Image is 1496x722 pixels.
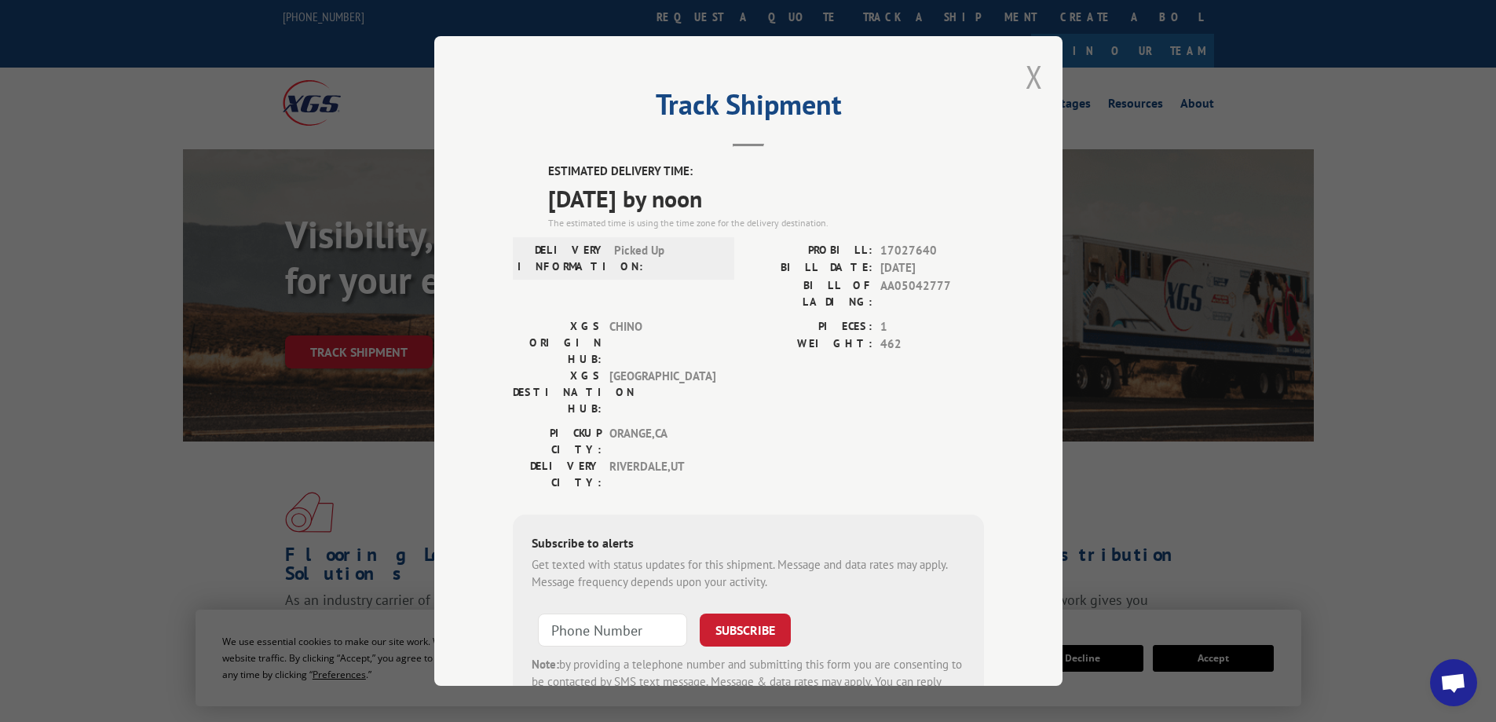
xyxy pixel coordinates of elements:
[748,277,872,310] label: BILL OF LADING:
[513,318,602,368] label: XGS ORIGIN HUB:
[748,242,872,260] label: PROBILL:
[513,458,602,491] label: DELIVERY CITY:
[1026,56,1043,97] button: Close modal
[748,259,872,277] label: BILL DATE:
[880,335,984,354] span: 462
[609,368,715,417] span: [GEOGRAPHIC_DATA]
[513,93,984,123] h2: Track Shipment
[700,614,791,647] button: SUBSCRIBE
[548,181,984,216] span: [DATE] by noon
[513,425,602,458] label: PICKUP CITY:
[548,163,984,181] label: ESTIMATED DELIVERY TIME:
[1430,659,1477,706] div: Open chat
[609,458,715,491] span: RIVERDALE , UT
[513,368,602,417] label: XGS DESTINATION HUB:
[609,318,715,368] span: CHINO
[538,614,687,647] input: Phone Number
[532,656,965,709] div: by providing a telephone number and submitting this form you are consenting to be contacted by SM...
[548,216,984,230] div: The estimated time is using the time zone for the delivery destination.
[614,242,720,275] span: Picked Up
[880,277,984,310] span: AA05042777
[748,335,872,354] label: WEIGHT:
[518,242,606,275] label: DELIVERY INFORMATION:
[532,556,965,592] div: Get texted with status updates for this shipment. Message and data rates may apply. Message frequ...
[880,318,984,336] span: 1
[748,318,872,336] label: PIECES:
[609,425,715,458] span: ORANGE , CA
[880,259,984,277] span: [DATE]
[880,242,984,260] span: 17027640
[532,533,965,556] div: Subscribe to alerts
[532,657,559,672] strong: Note:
